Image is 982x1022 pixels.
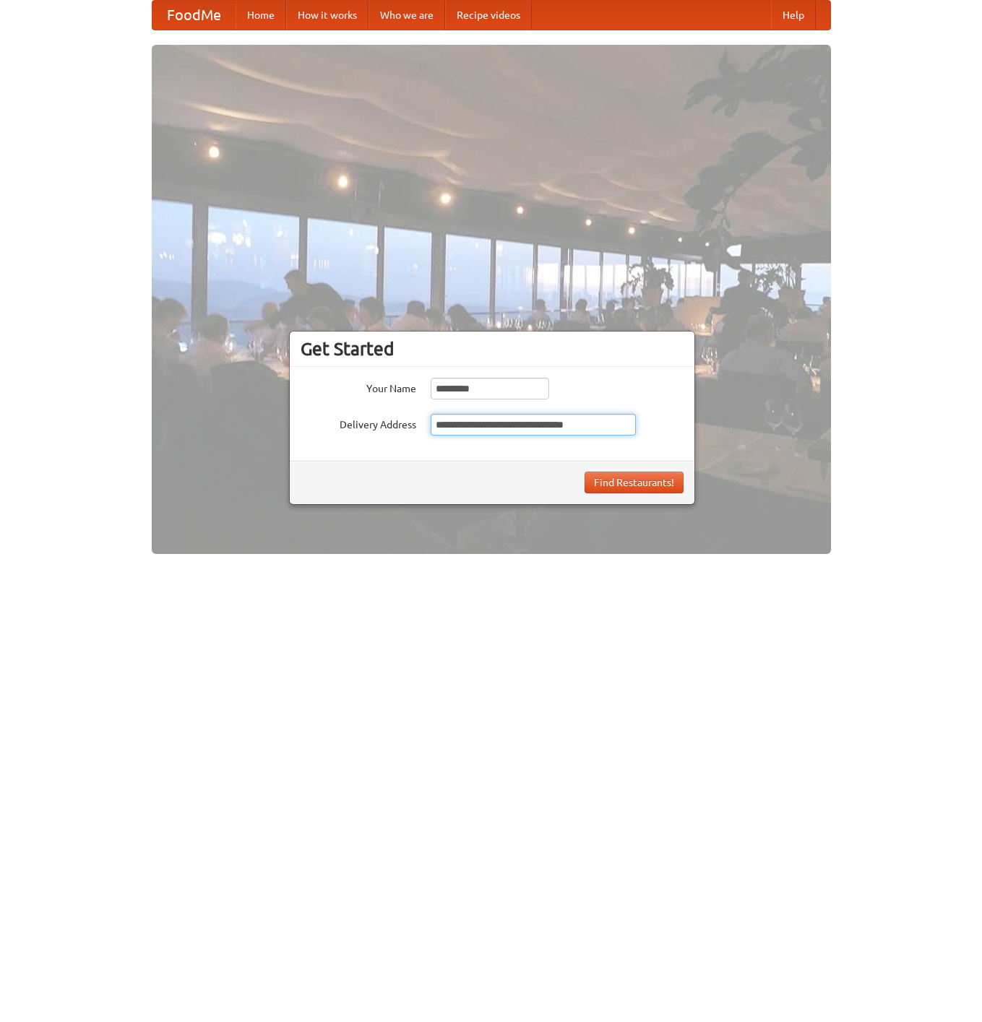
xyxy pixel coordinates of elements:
a: How it works [286,1,369,30]
a: Recipe videos [445,1,532,30]
a: Who we are [369,1,445,30]
label: Delivery Address [301,414,416,432]
a: Help [771,1,816,30]
h3: Get Started [301,338,684,360]
a: FoodMe [152,1,236,30]
a: Home [236,1,286,30]
button: Find Restaurants! [585,472,684,493]
label: Your Name [301,378,416,396]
